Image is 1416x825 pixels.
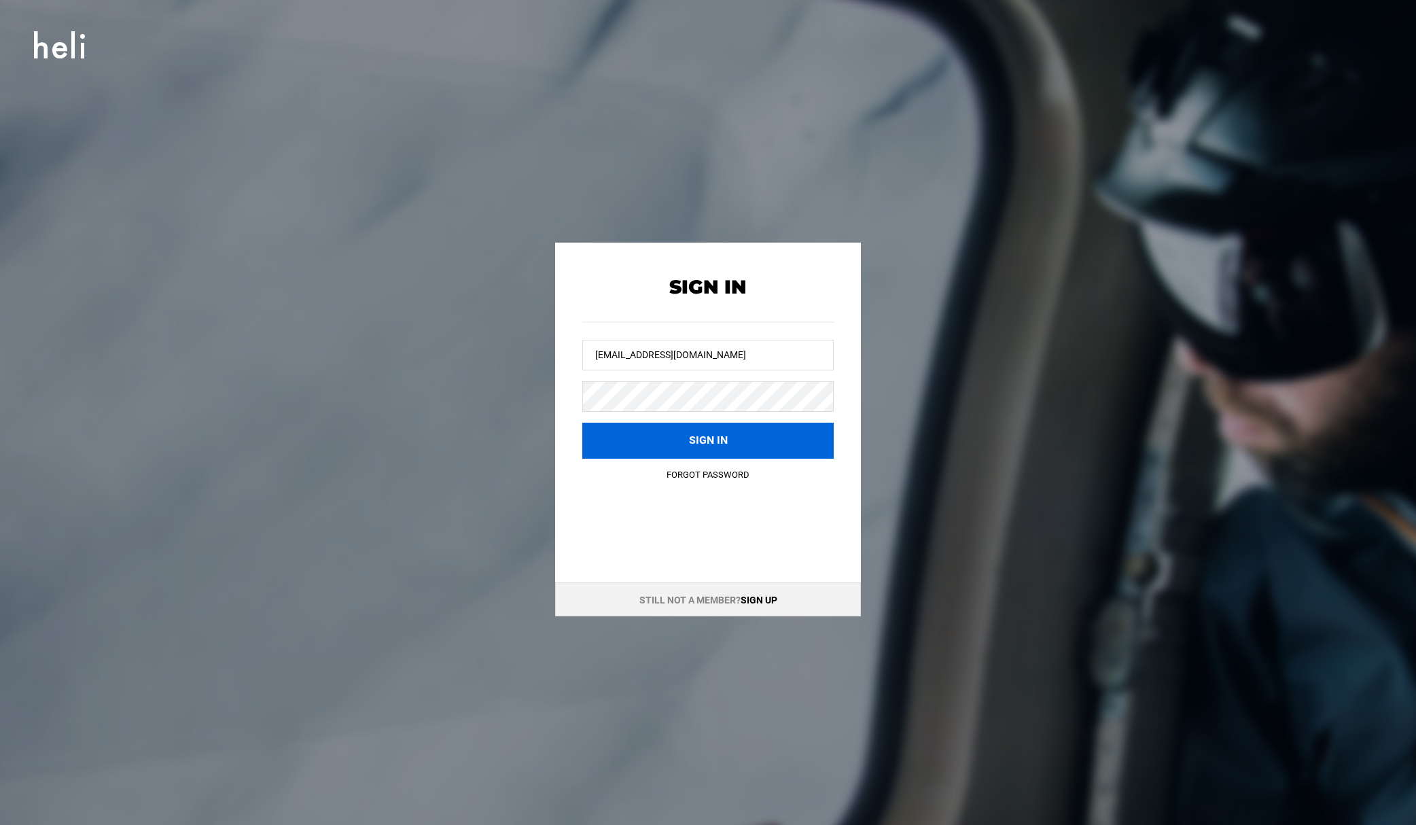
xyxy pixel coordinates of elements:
a: Sign up [741,595,777,605]
div: Still not a member? [555,582,861,616]
input: Username [582,340,834,370]
button: Sign in [582,423,834,459]
h2: Sign In [582,277,834,298]
a: Forgot Password [667,470,749,480]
